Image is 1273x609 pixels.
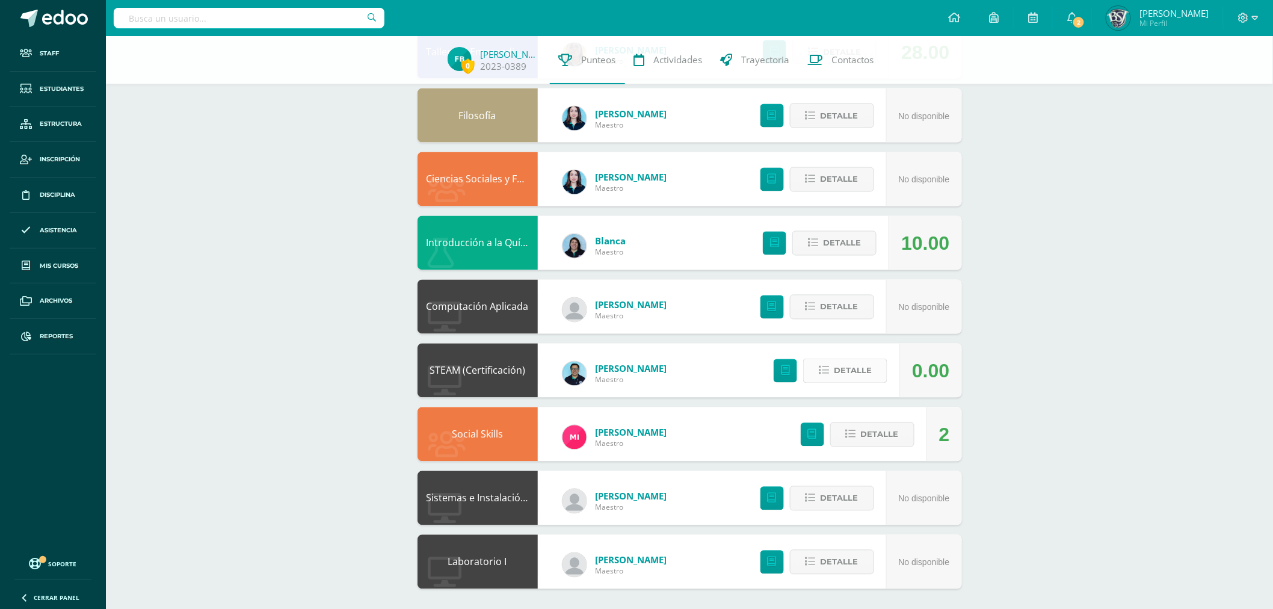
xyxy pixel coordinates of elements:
div: 0.00 [912,344,949,398]
a: Contactos [799,36,883,84]
a: Asistencia [10,213,96,249]
span: Maestro [596,566,667,577]
a: Soporte [14,555,91,571]
button: Detalle [790,167,874,192]
a: Laboratorio I [448,555,507,569]
span: Maestro [596,184,667,194]
a: Inscripción [10,142,96,178]
span: No disponible [899,558,950,567]
span: 2 [1072,16,1085,29]
span: Disciplina [40,190,75,200]
span: No disponible [899,111,950,121]
a: 2023-0389 [481,60,527,73]
div: Computación Aplicada [418,280,538,334]
span: Detalle [821,551,858,573]
span: Soporte [49,560,77,568]
span: Detalle [821,168,858,191]
img: f1877f136c7c99965f6f4832741acf84.png [563,553,587,577]
span: Detalle [834,360,872,382]
button: Detalle [830,422,914,447]
div: Social Skills [418,407,538,462]
a: Social Skills [452,428,503,441]
img: f1877f136c7c99965f6f4832741acf84.png [563,489,587,513]
img: 6df1b4a1ab8e0111982930b53d21c0fa.png [563,234,587,258]
button: Detalle [790,295,874,320]
div: Laboratorio I [418,535,538,589]
a: Estructura [10,107,96,143]
a: Actividades [625,36,712,84]
span: Maestro [596,439,667,449]
img: fa03fa54efefe9aebc5e29dfc8df658e.png [563,362,587,386]
span: Actividades [654,54,703,66]
span: Estructura [40,119,82,129]
img: f1877f136c7c99965f6f4832741acf84.png [563,298,587,322]
a: [PERSON_NAME] [596,490,667,502]
span: Cerrar panel [34,593,79,602]
a: Estudiantes [10,72,96,107]
input: Busca un usuario... [114,8,384,28]
div: STEAM (Certificación) [418,344,538,398]
span: [PERSON_NAME] [1139,7,1209,19]
span: No disponible [899,303,950,312]
a: Filosofía [459,109,496,122]
a: Reportes [10,319,96,354]
span: Archivos [40,296,72,306]
button: Detalle [792,231,877,256]
span: Detalle [821,296,858,318]
img: 4f77dbc6e42657b8d0ce964fb58b13e3.png [448,47,472,71]
img: d5c8d16448259731d9230e5ecd375886.png [1106,6,1130,30]
span: Mi Perfil [1139,18,1209,28]
a: Archivos [10,283,96,319]
span: Estudiantes [40,84,84,94]
div: Ciencias Sociales y Formación Ciudadana [418,152,538,206]
a: Trayectoria [712,36,799,84]
div: Introducción a la Química [418,216,538,270]
a: [PERSON_NAME] [596,108,667,120]
img: cccdcb54ef791fe124cc064e0dd18e00.png [563,170,587,194]
button: Detalle [790,486,874,511]
span: Detalle [861,424,899,446]
span: Maestro [596,120,667,130]
div: Filosofía [418,88,538,143]
span: Reportes [40,332,73,341]
span: 0 [461,58,475,73]
span: Maestro [596,247,626,258]
span: Maestro [596,375,667,385]
a: Mis cursos [10,249,96,284]
span: Trayectoria [742,54,790,66]
a: [PERSON_NAME] [481,48,541,60]
a: Sistemas e Instalación de Software [427,492,584,505]
a: Staff [10,36,96,72]
div: 2 [939,408,950,462]
a: Computación Aplicada [427,300,529,314]
img: 63ef49b70f225fbda378142858fbe819.png [563,425,587,450]
button: Detalle [803,359,887,383]
span: Asistencia [40,226,77,235]
span: Detalle [821,105,858,127]
button: Detalle [790,550,874,575]
a: Disciplina [10,178,96,213]
span: No disponible [899,494,950,504]
a: [PERSON_NAME] [596,363,667,375]
span: Mis cursos [40,261,78,271]
span: Detalle [821,487,858,510]
a: Punteos [550,36,625,84]
a: STEAM (Certificación) [430,364,525,377]
span: Maestro [596,502,667,513]
span: Staff [40,49,59,58]
a: [PERSON_NAME] [596,554,667,566]
span: No disponible [899,175,950,185]
a: [PERSON_NAME] [596,299,667,311]
div: 10.00 [901,217,949,271]
span: Maestro [596,311,667,321]
a: [PERSON_NAME] [596,172,667,184]
span: Punteos [582,54,616,66]
span: Inscripción [40,155,80,164]
a: Ciencias Sociales y Formación Ciudadana [427,173,612,186]
a: Blanca [596,235,626,247]
button: Detalle [790,104,874,128]
div: Sistemas e Instalación de Software [418,471,538,525]
span: Detalle [823,232,861,255]
img: cccdcb54ef791fe124cc064e0dd18e00.png [563,107,587,131]
a: [PERSON_NAME] [596,427,667,439]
